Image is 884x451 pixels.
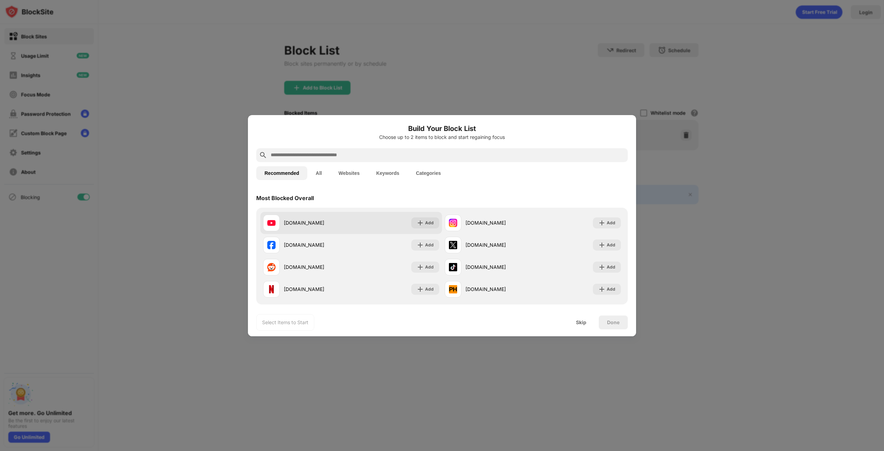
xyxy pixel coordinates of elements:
[284,241,351,248] div: [DOMAIN_NAME]
[449,263,457,271] img: favicons
[607,320,619,325] div: Done
[465,263,533,271] div: [DOMAIN_NAME]
[267,263,276,271] img: favicons
[368,166,407,180] button: Keywords
[465,285,533,293] div: [DOMAIN_NAME]
[465,219,533,226] div: [DOMAIN_NAME]
[576,320,586,325] div: Skip
[425,264,434,271] div: Add
[425,286,434,293] div: Add
[284,219,351,226] div: [DOMAIN_NAME]
[284,263,351,271] div: [DOMAIN_NAME]
[262,319,308,326] div: Select Items to Start
[449,219,457,227] img: favicons
[607,219,615,226] div: Add
[607,286,615,293] div: Add
[307,166,330,180] button: All
[607,242,615,248] div: Add
[267,285,276,293] img: favicons
[256,134,628,140] div: Choose up to 2 items to block and start regaining focus
[407,166,449,180] button: Categories
[284,285,351,293] div: [DOMAIN_NAME]
[256,123,628,134] h6: Build Your Block List
[267,241,276,249] img: favicons
[256,195,314,201] div: Most Blocked Overall
[449,241,457,249] img: favicons
[425,219,434,226] div: Add
[425,242,434,248] div: Add
[256,166,307,180] button: Recommended
[259,151,267,159] img: search.svg
[267,219,276,227] img: favicons
[330,166,368,180] button: Websites
[607,264,615,271] div: Add
[449,285,457,293] img: favicons
[465,241,533,248] div: [DOMAIN_NAME]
